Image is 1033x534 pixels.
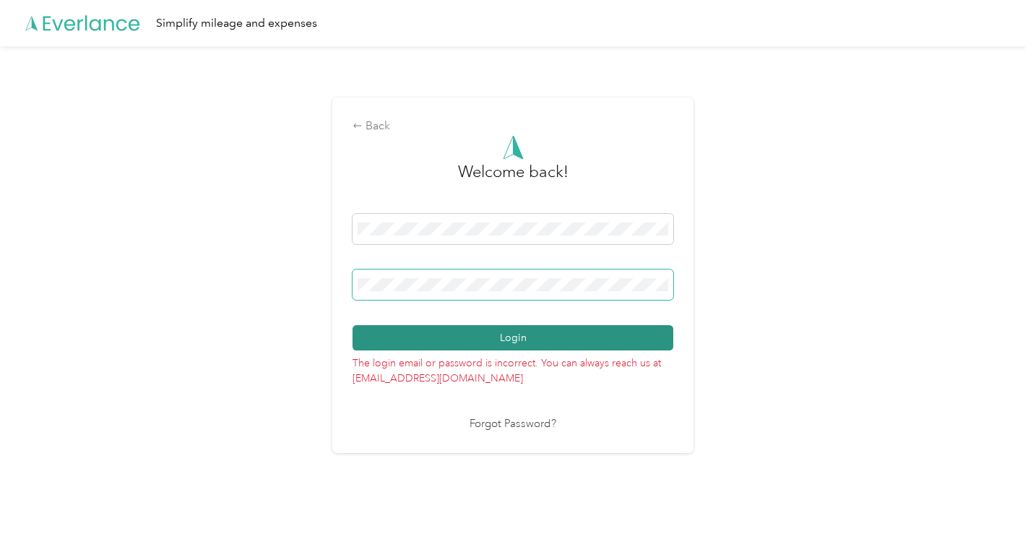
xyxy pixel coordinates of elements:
[156,14,317,33] div: Simplify mileage and expenses
[353,118,673,135] div: Back
[353,325,673,350] button: Login
[353,350,673,386] p: The login email or password is incorrect. You can always reach us at [EMAIL_ADDRESS][DOMAIN_NAME]
[952,453,1033,534] iframe: Everlance-gr Chat Button Frame
[470,416,556,433] a: Forgot Password?
[458,160,569,199] h3: greeting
